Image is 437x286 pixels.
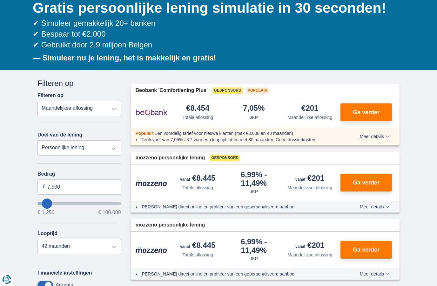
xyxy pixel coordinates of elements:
[43,183,45,191] span: €
[136,154,205,162] span: mozzeno persoonlijke lening
[182,185,213,191] div: Totale aflossing
[355,271,394,276] button: Meer details
[228,238,279,254] div: 6,99%
[355,134,394,139] button: Meer details
[37,132,82,138] label: Doel van de lening
[180,174,215,183] div: €8.445
[37,231,57,236] label: Looptijd
[228,171,279,187] div: 6,99%
[360,205,390,209] span: Meer details
[287,114,332,121] div: Maandelijkse aflossing
[136,87,208,94] span: Beobank 'Comfortlening Plus'
[37,202,121,205] input: wantToBorrow
[136,246,167,253] img: product.pl.alt Mozzeno
[33,53,216,62] b: — Simuleer nu je lening, het is makkelijk en gratis!
[186,104,209,113] div: €8.454
[295,241,324,250] div: €201
[287,185,332,191] div: Maandelijkse aflossing
[131,130,342,136] div: :
[355,204,394,209] button: Meer details
[213,87,243,94] span: Gesponsord
[250,255,258,262] div: JKP
[136,131,153,136] span: Populair
[340,103,392,121] button: Ga verder
[250,188,258,195] div: JKP
[37,171,121,177] label: Bedrag
[37,210,54,215] span: € 1.250
[243,104,265,113] div: 7,05%
[182,252,213,258] div: Totale aflossing
[250,114,258,121] div: JKP
[295,174,324,183] div: €201
[37,78,121,89] div: Filteren op
[353,247,380,253] span: Ga verder
[180,241,215,250] div: €8.445
[353,180,380,185] span: Ga verder
[287,252,332,258] div: Maandelijkse aflossing
[98,210,121,215] span: € 100.000
[37,93,64,98] label: Filteren op
[141,136,337,143] li: Rentevoet van 7,05% JKP voor een looptijd tot en met 30 maanden; Geen dossierkosten
[340,241,392,259] button: Ga verder
[182,114,213,121] div: Totale aflossing
[301,104,318,113] div: €201
[360,134,390,139] span: Meer details
[353,109,380,115] span: Ga verder
[136,221,205,229] span: mozzeno persoonlijke lening
[154,131,293,136] span: Een voordelig tarief voor nieuwe klanten (max €8.000 en 48 maanden)
[210,155,240,161] span: Gesponsord
[340,174,392,192] button: Ga verder
[246,87,269,94] span: Populair
[37,270,92,276] label: Financiële instellingen
[141,271,337,277] li: [PERSON_NAME] direct online en profiteer van een gepersonaliseerd aanbod
[136,104,167,120] img: product.pl.alt Beobank
[136,179,167,186] img: product.pl.alt Mozzeno
[360,272,390,276] span: Meer details
[141,204,337,210] li: [PERSON_NAME] direct online en profiteer van een gepersonaliseerd aanbod
[33,18,400,51] div: ✔ Simuleer gemakkelijk 20+ banken ✔ Bespaar tot €2.000 ✔ Gebruikt door 2,9 miljoen Belgen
